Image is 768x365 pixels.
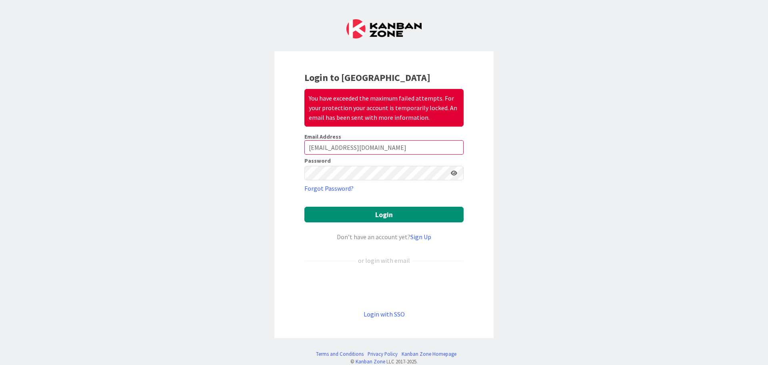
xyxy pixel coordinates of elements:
[304,184,354,193] a: Forgot Password?
[364,310,405,318] a: Login with SSO
[304,89,464,127] div: You have exceeded the maximum failed attempts. For your protection your account is temporarily lo...
[356,358,385,365] a: Kanban Zone
[304,232,464,242] div: Don’t have an account yet?
[368,350,398,358] a: Privacy Policy
[346,19,422,38] img: Kanban Zone
[402,350,456,358] a: Kanban Zone Homepage
[410,233,431,241] a: Sign Up
[356,256,412,265] div: or login with email
[300,278,468,296] iframe: Kirjaudu Google-tilillä -painike
[304,133,341,140] label: Email Address
[304,207,464,222] button: Login
[316,350,364,358] a: Terms and Conditions
[304,71,430,84] b: Login to [GEOGRAPHIC_DATA]
[304,158,331,163] label: Password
